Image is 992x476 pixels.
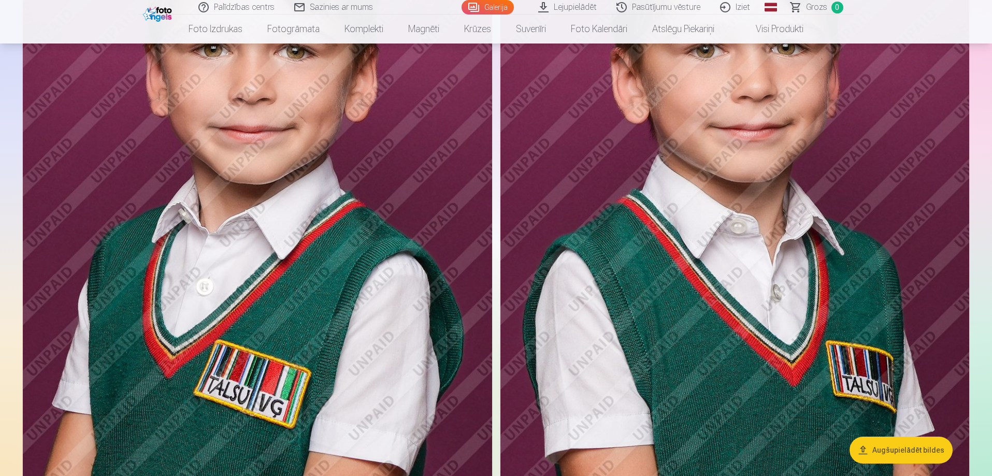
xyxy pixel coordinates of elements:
a: Visi produkti [727,15,816,44]
span: 0 [831,2,843,13]
a: Fotogrāmata [255,15,332,44]
button: Augšupielādēt bildes [850,437,953,464]
a: Foto kalendāri [558,15,640,44]
a: Foto izdrukas [176,15,255,44]
a: Atslēgu piekariņi [640,15,727,44]
a: Suvenīri [504,15,558,44]
img: /fa1 [143,4,175,22]
a: Komplekti [332,15,396,44]
a: Krūzes [452,15,504,44]
span: Grozs [806,1,827,13]
a: Magnēti [396,15,452,44]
